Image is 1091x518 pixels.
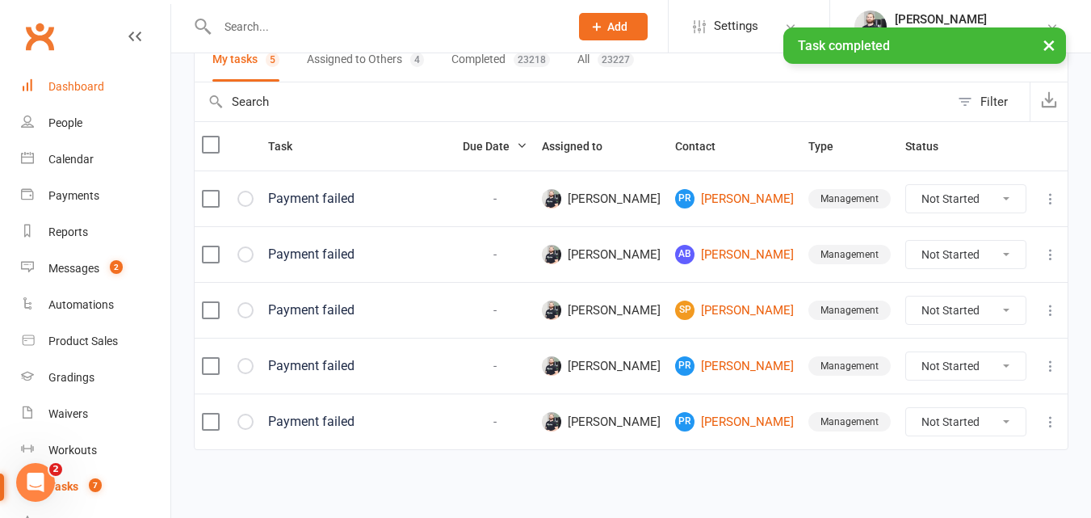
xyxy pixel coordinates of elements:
[21,323,170,360] a: Product Sales
[808,245,891,264] div: Management
[895,27,1046,41] div: Premier Martial Arts Essex Ltd
[268,137,310,156] button: Task
[212,15,558,38] input: Search...
[21,178,170,214] a: Payments
[675,245,694,264] span: AB
[542,189,561,208] img: Callum Chuck
[48,407,88,420] div: Waivers
[675,245,794,264] a: AB[PERSON_NAME]
[21,251,170,287] a: Messages 2
[268,246,448,263] div: Payment failed
[675,356,694,376] span: PR
[607,20,627,33] span: Add
[980,92,1008,112] div: Filter
[854,11,887,43] img: thumb_image1616261423.png
[48,262,99,275] div: Messages
[21,214,170,251] a: Reports
[21,287,170,323] a: Automations
[89,478,102,492] span: 7
[48,225,88,238] div: Reports
[49,463,62,476] span: 2
[268,302,448,318] div: Payment failed
[463,304,527,318] div: -
[675,356,794,376] a: PR[PERSON_NAME]
[675,301,694,320] span: SP
[808,412,891,432] div: Management
[48,189,99,202] div: Payments
[16,463,55,502] iframe: Intercom live chat
[268,191,448,207] div: Payment failed
[542,356,661,376] span: [PERSON_NAME]
[19,16,60,57] a: Clubworx
[195,82,950,121] input: Search
[950,82,1030,121] button: Filter
[48,480,78,493] div: Tasks
[675,189,694,208] span: PR
[542,140,620,153] span: Assigned to
[21,432,170,469] a: Workouts
[48,335,118,347] div: Product Sales
[675,137,733,156] button: Contact
[1034,27,1064,62] button: ×
[675,412,794,432] a: PR[PERSON_NAME]
[21,141,170,178] a: Calendar
[48,153,94,166] div: Calendar
[542,412,661,432] span: [PERSON_NAME]
[905,137,956,156] button: Status
[48,371,94,384] div: Gradings
[21,69,170,105] a: Dashboard
[463,360,527,373] div: -
[675,140,733,153] span: Contact
[675,189,794,208] a: PR[PERSON_NAME]
[675,412,694,432] span: PR
[48,444,97,457] div: Workouts
[268,358,448,374] div: Payment failed
[579,13,648,40] button: Add
[808,137,851,156] button: Type
[808,301,891,320] div: Management
[48,298,114,311] div: Automations
[463,415,527,429] div: -
[542,301,561,320] img: Callum Chuck
[675,301,794,320] a: SP[PERSON_NAME]
[21,469,170,505] a: Tasks 7
[542,245,661,264] span: [PERSON_NAME]
[21,360,170,396] a: Gradings
[542,137,620,156] button: Assigned to
[542,189,661,208] span: [PERSON_NAME]
[463,248,527,262] div: -
[48,116,82,129] div: People
[463,192,527,206] div: -
[808,356,891,376] div: Management
[268,140,310,153] span: Task
[895,12,1046,27] div: [PERSON_NAME]
[48,80,104,93] div: Dashboard
[542,356,561,376] img: Callum Chuck
[542,245,561,264] img: Callum Chuck
[268,414,448,430] div: Payment failed
[808,140,851,153] span: Type
[783,27,1066,64] div: Task completed
[463,140,527,153] span: Due Date
[542,412,561,432] img: Callum Chuck
[21,105,170,141] a: People
[808,189,891,208] div: Management
[21,396,170,432] a: Waivers
[463,137,527,156] button: Due Date
[110,260,123,274] span: 2
[905,140,956,153] span: Status
[714,8,758,44] span: Settings
[542,301,661,320] span: [PERSON_NAME]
